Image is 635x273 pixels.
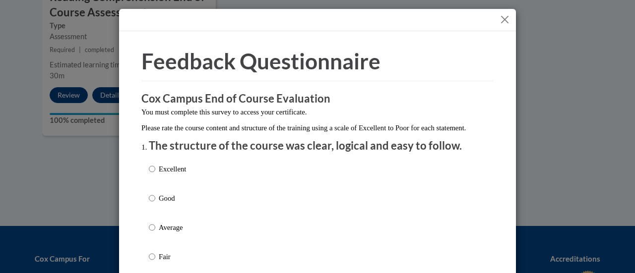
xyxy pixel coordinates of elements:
h3: Cox Campus End of Course Evaluation [141,91,494,107]
input: Excellent [149,164,155,174]
p: Excellent [159,164,186,174]
p: Fair [159,251,186,262]
p: The structure of the course was clear, logical and easy to follow. [149,138,486,154]
p: Good [159,193,186,204]
p: Average [159,222,186,233]
p: You must complete this survey to access your certificate. [141,107,494,117]
input: Average [149,222,155,233]
input: Fair [149,251,155,262]
input: Good [149,193,155,204]
button: Close [499,13,511,26]
span: Feedback Questionnaire [141,48,381,74]
p: Please rate the course content and structure of the training using a scale of Excellent to Poor f... [141,122,494,133]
